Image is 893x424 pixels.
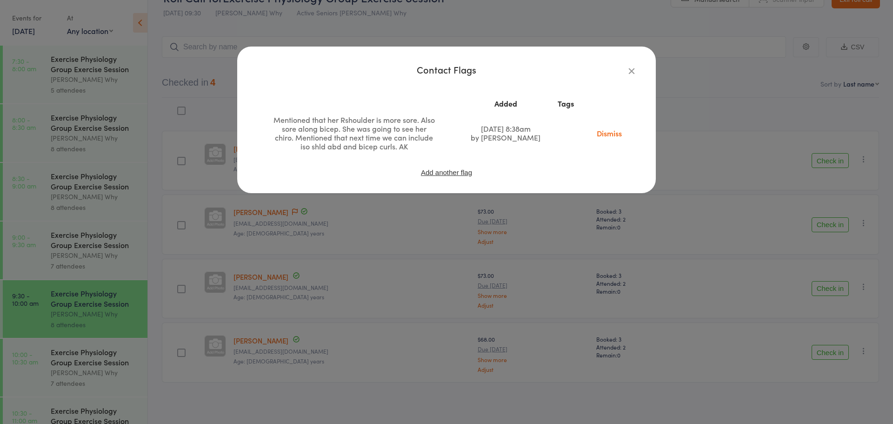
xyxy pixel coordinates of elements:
th: Added [460,95,551,112]
button: Add another flag [420,168,473,176]
a: Dismiss this flag [590,128,629,138]
th: Tags [551,95,581,112]
td: [DATE] 8:38am by [PERSON_NAME] [460,112,551,155]
div: Mentioned that her Rshoulder is more sore. Also sore along bicep. She was going to see her chiro.... [273,115,435,151]
div: Contact Flags [256,65,637,74]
